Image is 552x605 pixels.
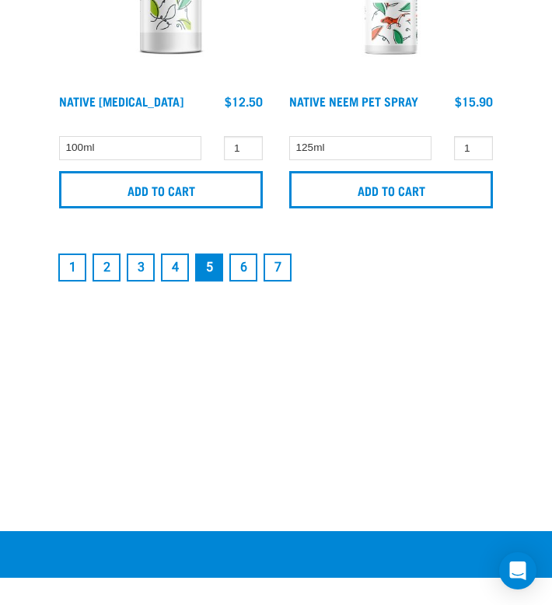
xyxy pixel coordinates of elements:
[55,250,497,285] nav: pagination
[161,254,189,282] a: Goto page 4
[229,254,257,282] a: Goto page 6
[225,94,263,108] div: $12.50
[455,94,493,108] div: $15.90
[454,136,493,160] input: 1
[289,171,493,208] input: Add to cart
[127,254,155,282] a: Goto page 3
[58,254,86,282] a: Goto page 1
[499,552,536,589] div: Open Intercom Messenger
[289,97,418,104] a: Native Neem Pet Spray
[59,171,263,208] input: Add to cart
[264,254,292,282] a: Goto page 7
[93,254,121,282] a: Goto page 2
[224,136,263,160] input: 1
[195,254,223,282] a: Page 5
[59,97,183,104] a: Native [MEDICAL_DATA]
